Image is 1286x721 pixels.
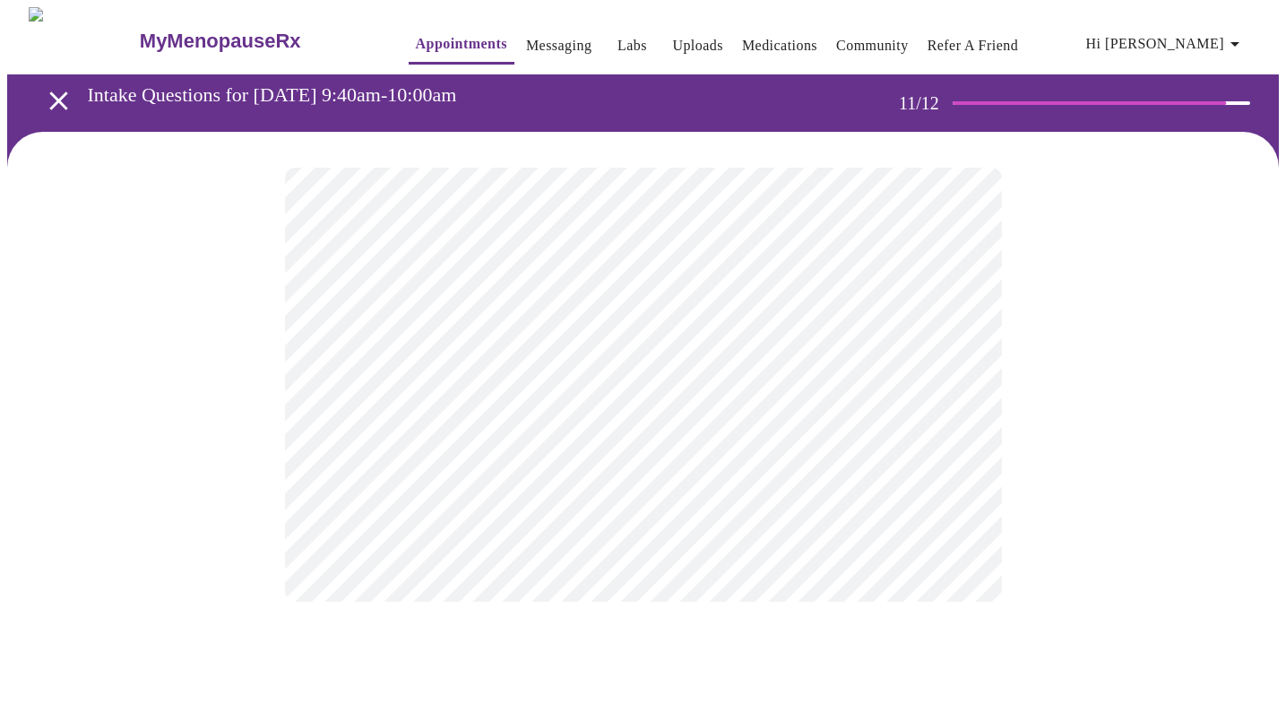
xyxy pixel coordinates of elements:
[899,93,953,114] h3: 11 / 12
[665,28,730,64] button: Uploads
[920,28,1026,64] button: Refer a Friend
[928,33,1019,58] a: Refer a Friend
[409,26,514,65] button: Appointments
[137,10,372,73] a: MyMenopauseRx
[617,33,647,58] a: Labs
[1079,26,1253,62] button: Hi [PERSON_NAME]
[88,83,828,107] h3: Intake Questions for [DATE] 9:40am-10:00am
[1086,31,1246,56] span: Hi [PERSON_NAME]
[735,28,824,64] button: Medications
[29,7,137,74] img: MyMenopauseRx Logo
[603,28,660,64] button: Labs
[829,28,916,64] button: Community
[836,33,909,58] a: Community
[742,33,817,58] a: Medications
[519,28,599,64] button: Messaging
[416,31,507,56] a: Appointments
[672,33,723,58] a: Uploads
[32,74,85,127] button: open drawer
[140,30,301,53] h3: MyMenopauseRx
[526,33,591,58] a: Messaging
